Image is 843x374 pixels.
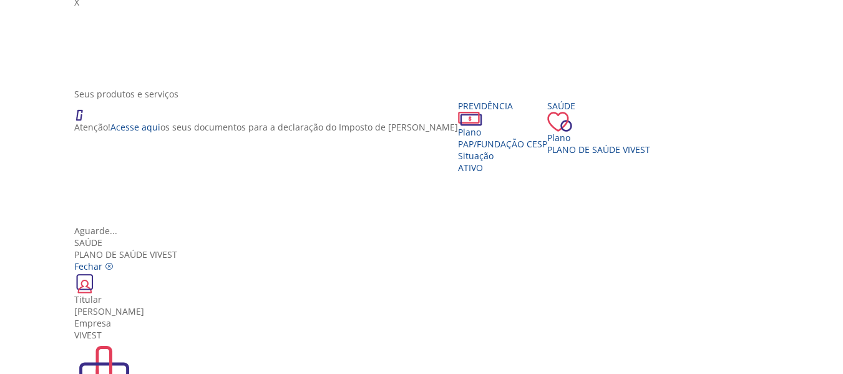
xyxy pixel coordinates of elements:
[547,100,650,112] div: Saúde
[74,225,778,237] div: Aguarde...
[458,138,547,150] span: PAP/Fundação CESP
[74,88,778,100] div: Seus produtos e serviços
[110,121,160,133] a: Acesse aqui
[74,237,778,249] div: Saúde
[74,329,778,341] div: VIVEST
[458,100,547,174] a: Previdência PlanoPAP/Fundação CESP SituaçãoAtivo
[74,100,95,121] img: ico_atencao.png
[74,317,778,329] div: Empresa
[547,132,650,144] div: Plano
[458,100,547,112] div: Previdência
[74,260,102,272] span: Fechar
[74,260,114,272] a: Fechar
[458,112,482,126] img: ico_dinheiro.png
[74,305,778,317] div: [PERSON_NAME]
[458,150,547,162] div: Situação
[74,272,95,293] img: ico_carteirinha.png
[458,126,547,138] div: Plano
[74,237,778,260] div: Plano de Saúde VIVEST
[458,162,483,174] span: Ativo
[547,112,572,132] img: ico_coracao.png
[74,293,778,305] div: Titular
[74,121,458,133] p: Atenção! os seus documentos para a declaração do Imposto de [PERSON_NAME]
[547,144,650,155] span: Plano de Saúde VIVEST
[547,100,650,155] a: Saúde PlanoPlano de Saúde VIVEST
